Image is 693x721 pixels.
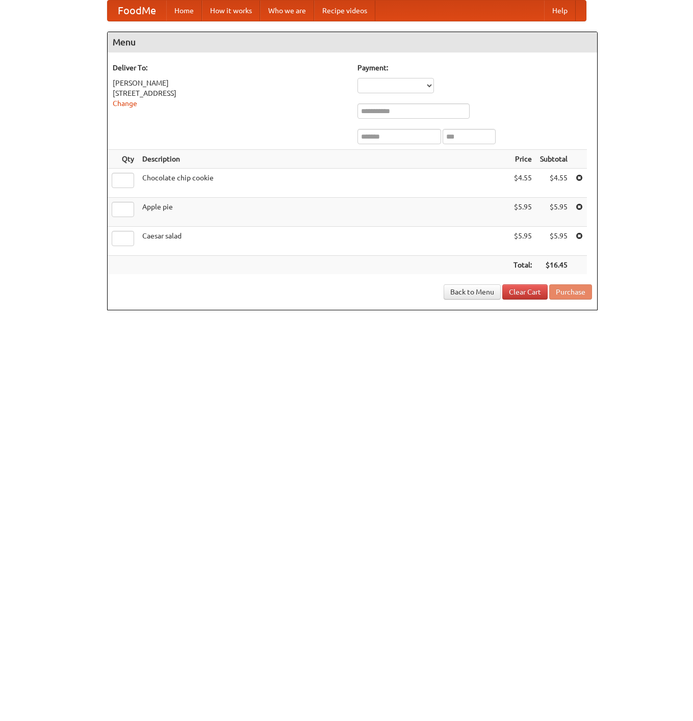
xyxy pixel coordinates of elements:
[549,284,592,300] button: Purchase
[113,99,137,108] a: Change
[502,284,548,300] a: Clear Cart
[108,32,597,52] h4: Menu
[536,169,572,198] td: $4.55
[260,1,314,21] a: Who we are
[138,169,509,198] td: Chocolate chip cookie
[509,169,536,198] td: $4.55
[509,227,536,256] td: $5.95
[509,198,536,227] td: $5.95
[138,227,509,256] td: Caesar salad
[536,198,572,227] td: $5.95
[536,150,572,169] th: Subtotal
[113,88,347,98] div: [STREET_ADDRESS]
[357,63,592,73] h5: Payment:
[509,256,536,275] th: Total:
[108,150,138,169] th: Qty
[113,78,347,88] div: [PERSON_NAME]
[314,1,375,21] a: Recipe videos
[113,63,347,73] h5: Deliver To:
[509,150,536,169] th: Price
[108,1,166,21] a: FoodMe
[202,1,260,21] a: How it works
[536,227,572,256] td: $5.95
[544,1,576,21] a: Help
[536,256,572,275] th: $16.45
[138,198,509,227] td: Apple pie
[138,150,509,169] th: Description
[444,284,501,300] a: Back to Menu
[166,1,202,21] a: Home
